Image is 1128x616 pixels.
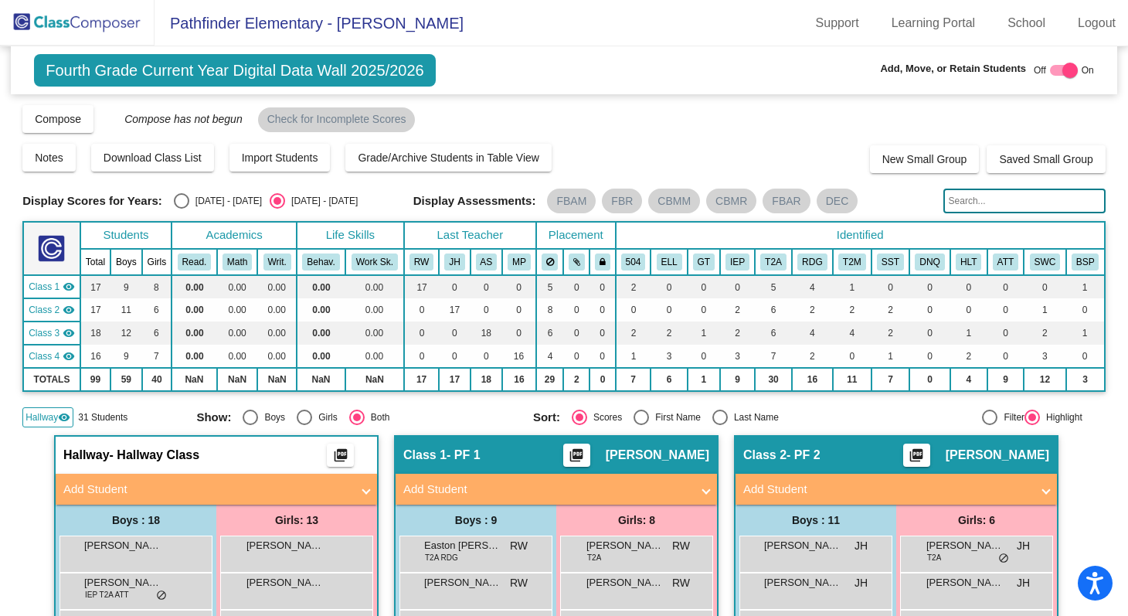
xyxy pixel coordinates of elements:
[142,368,172,391] td: 40
[649,410,701,424] div: First Name
[404,275,440,298] td: 17
[217,322,258,345] td: 0.00
[424,538,501,553] span: Easton [PERSON_NAME]
[587,552,601,563] span: T2A
[471,249,503,275] th: Amanda Smith
[909,322,950,345] td: 0
[358,151,539,164] span: Grade/Archive Students in Table View
[1066,322,1105,345] td: 1
[297,298,345,322] td: 0.00
[999,153,1092,165] span: Saved Small Group
[23,345,80,368] td: Madelyn Pinney - PF 4
[110,275,142,298] td: 9
[80,275,110,298] td: 17
[833,249,871,275] th: Math Improvement (2B) at some point in the 2024-25 school year
[987,368,1024,391] td: 9
[409,254,433,271] button: RW
[258,410,285,424] div: Boys
[257,298,296,322] td: 0.00
[258,107,416,132] mat-chip: Check for Incomplete Scores
[84,575,161,590] span: [PERSON_NAME]
[547,189,596,213] mat-chip: FBAM
[871,368,909,391] td: 7
[217,298,258,322] td: 0.00
[345,298,404,322] td: 0.00
[404,368,440,391] td: 17
[792,368,833,391] td: 16
[1024,322,1065,345] td: 2
[651,249,687,275] th: English Language Learner
[404,322,440,345] td: 0
[672,538,690,554] span: RW
[109,113,243,125] span: Compose has not begun
[142,298,172,322] td: 6
[880,61,1026,77] span: Add, Move, or Retain Students
[688,249,720,275] th: Gifted and Talented
[404,298,440,322] td: 0
[879,11,988,36] a: Learning Portal
[688,322,720,345] td: 1
[172,222,297,249] th: Academics
[80,368,110,391] td: 99
[196,410,521,425] mat-radio-group: Select an option
[987,145,1105,173] button: Saved Small Group
[804,11,871,36] a: Support
[1066,249,1105,275] th: Behavior Support Plan at some point during 2024-25 school year
[950,345,987,368] td: 2
[693,254,715,271] button: GT
[792,298,833,322] td: 2
[533,410,858,425] mat-radio-group: Select an option
[471,275,503,298] td: 0
[142,322,172,345] td: 6
[755,275,792,298] td: 5
[833,322,871,345] td: 4
[587,410,622,424] div: Scores
[616,368,651,391] td: 7
[327,444,354,467] button: Print Students Details
[403,481,691,499] mat-panel-title: Add Student
[22,194,162,208] span: Display Scores for Years:
[792,322,833,345] td: 4
[995,11,1058,36] a: School
[987,298,1024,322] td: 0
[196,410,231,424] span: Show:
[536,345,563,368] td: 4
[84,538,161,553] span: [PERSON_NAME]
[80,322,110,345] td: 18
[720,345,755,368] td: 3
[616,275,651,298] td: 2
[172,322,216,345] td: 0.00
[439,298,470,322] td: 17
[104,151,202,164] span: Download Class List
[172,368,216,391] td: NaN
[471,298,503,322] td: 0
[1024,275,1065,298] td: 0
[817,189,858,213] mat-chip: DEC
[174,193,358,209] mat-radio-group: Select an option
[396,505,556,536] div: Boys : 9
[56,474,377,505] mat-expansion-panel-header: Add Student
[1017,538,1030,554] span: JH
[871,275,909,298] td: 0
[616,249,651,275] th: 504 Plan
[909,275,950,298] td: 0
[871,345,909,368] td: 1
[23,368,80,391] td: TOTALS
[29,303,59,317] span: Class 2
[439,368,470,391] td: 17
[725,254,749,271] button: IEP
[909,298,950,322] td: 0
[755,298,792,322] td: 6
[616,345,651,368] td: 1
[616,222,1105,249] th: Identified
[589,298,615,322] td: 0
[688,345,720,368] td: 0
[217,368,258,391] td: NaN
[943,189,1106,213] input: Search...
[285,194,358,208] div: [DATE] - [DATE]
[838,254,866,271] button: T2M
[502,275,536,298] td: 0
[246,575,324,590] span: [PERSON_NAME]
[404,345,440,368] td: 0
[29,349,59,363] span: Class 4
